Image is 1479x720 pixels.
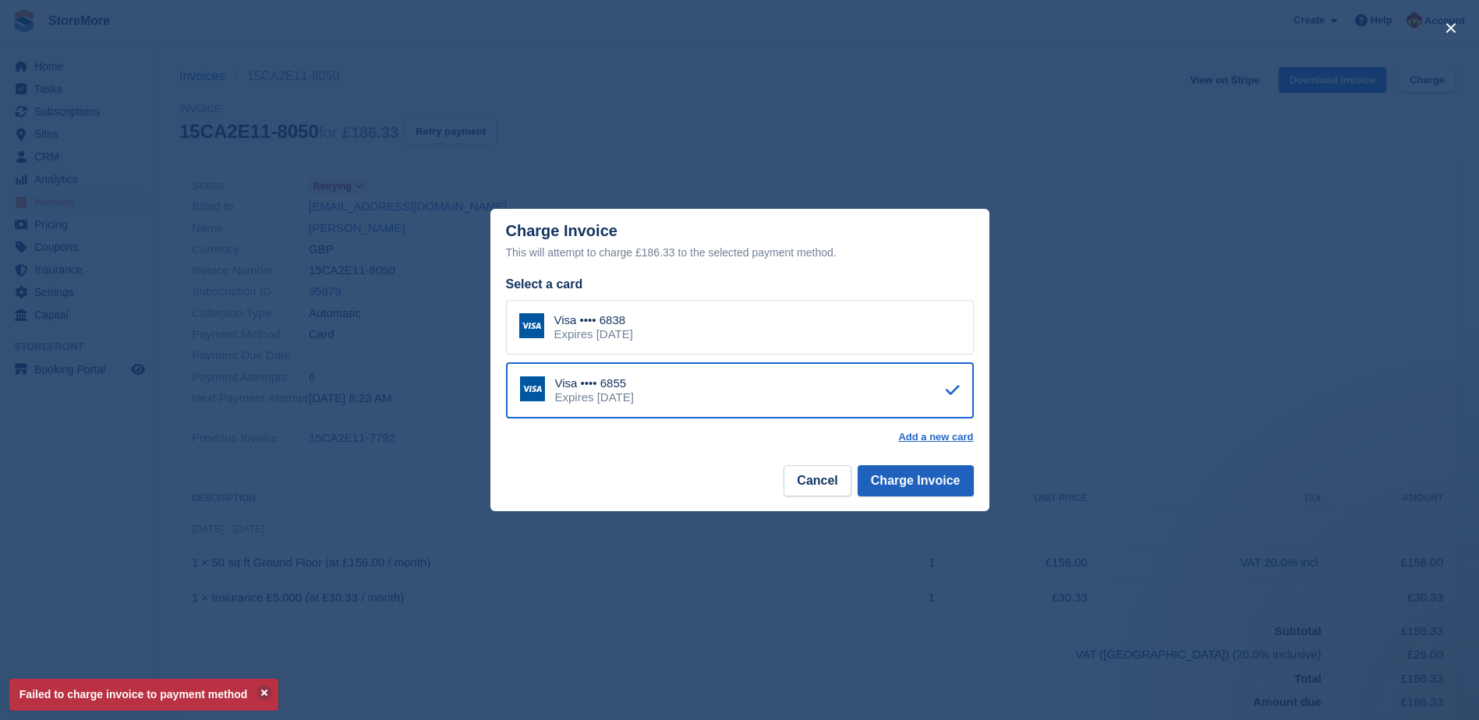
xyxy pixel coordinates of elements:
[9,679,278,711] p: Failed to charge invoice to payment method
[506,243,974,262] div: This will attempt to charge £186.33 to the selected payment method.
[1438,16,1463,41] button: close
[554,327,633,341] div: Expires [DATE]
[519,313,544,338] img: Visa Logo
[555,376,634,390] div: Visa •••• 6855
[506,275,974,294] div: Select a card
[554,313,633,327] div: Visa •••• 6838
[555,390,634,404] div: Expires [DATE]
[898,431,973,443] a: Add a new card
[520,376,545,401] img: Visa Logo
[784,465,851,496] button: Cancel
[506,222,974,262] div: Charge Invoice
[858,465,974,496] button: Charge Invoice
